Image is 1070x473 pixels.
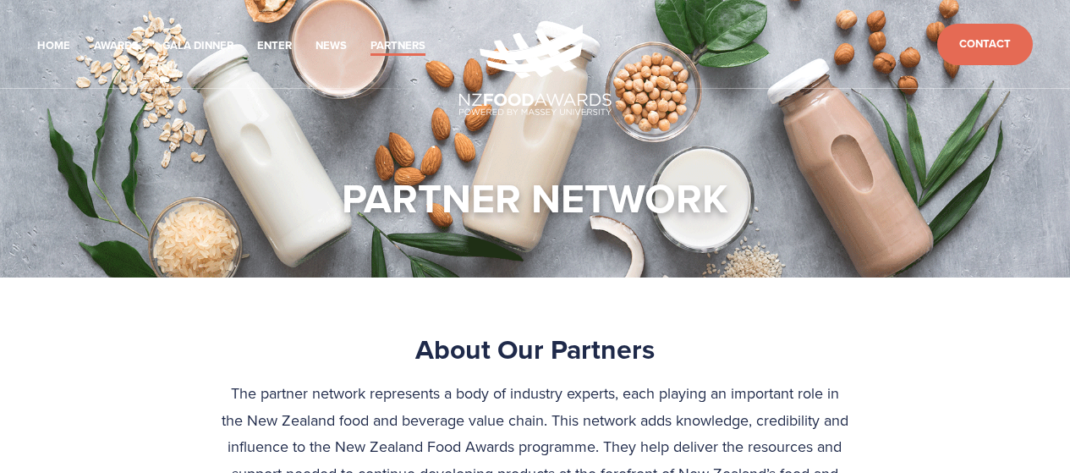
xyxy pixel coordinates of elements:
strong: About Our Partners [415,329,655,369]
a: Awards [94,36,139,56]
a: Gala Dinner [162,36,233,56]
a: Partners [370,36,425,56]
a: Home [37,36,70,56]
h1: PARTNER NETWORK [342,173,728,223]
a: News [316,36,347,56]
a: Enter [257,36,292,56]
a: Contact [937,24,1033,65]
